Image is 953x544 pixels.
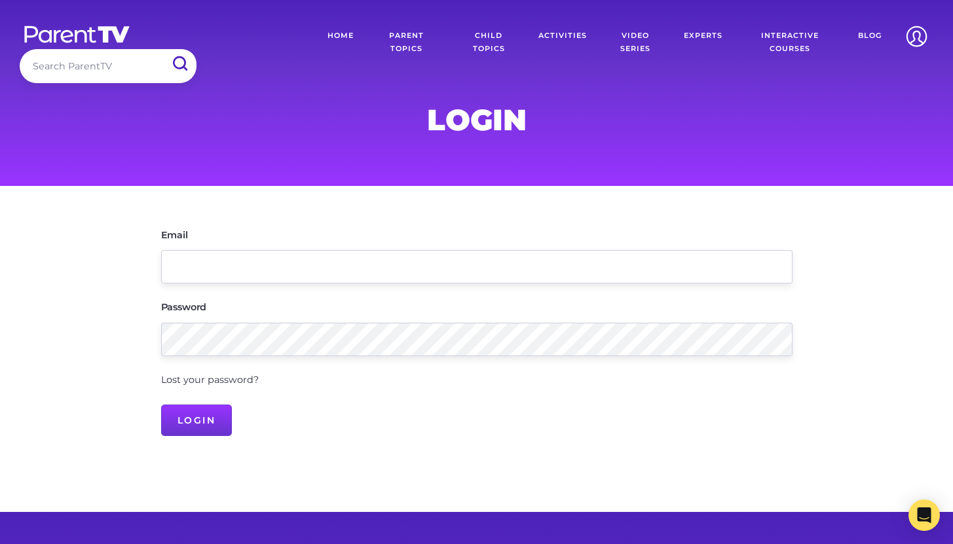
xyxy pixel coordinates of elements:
img: Account [900,20,933,53]
a: Parent Topics [364,20,449,65]
div: Open Intercom Messenger [908,499,940,531]
a: Lost your password? [161,374,259,386]
input: Submit [162,49,196,79]
img: parenttv-logo-white.4c85aaf.svg [23,25,131,44]
label: Email [161,230,188,240]
a: Child Topics [449,20,529,65]
label: Password [161,302,207,312]
input: Search ParentTV [20,49,196,82]
a: Interactive Courses [732,20,848,65]
a: Experts [674,20,732,65]
input: Login [161,405,233,436]
h1: Login [161,107,793,133]
a: Home [318,20,364,65]
a: Activities [529,20,597,65]
a: Video Series [597,20,674,65]
a: Blog [848,20,891,65]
